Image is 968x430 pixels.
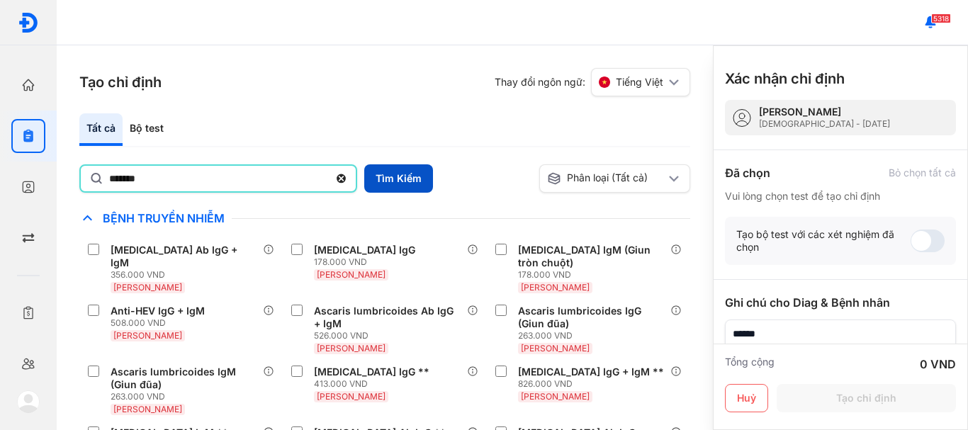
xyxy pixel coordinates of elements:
[759,118,890,130] div: [DEMOGRAPHIC_DATA] - [DATE]
[111,366,257,391] div: Ascaris lumbricoides IgM (Giun đũa)
[725,384,768,412] button: Huỷ
[111,269,263,281] div: 356.000 VND
[521,282,590,293] span: [PERSON_NAME]
[314,256,421,268] div: 178.000 VND
[314,330,466,341] div: 526.000 VND
[759,106,890,118] div: [PERSON_NAME]
[616,76,663,89] span: Tiếng Việt
[113,404,182,414] span: [PERSON_NAME]
[518,366,664,378] div: [MEDICAL_DATA] IgG + IgM **
[495,68,690,96] div: Thay đổi ngôn ngữ:
[314,305,461,330] div: Ascaris lumbricoides Ab IgG + IgM
[79,113,123,146] div: Tất cả
[314,378,435,390] div: 413.000 VND
[17,390,40,413] img: logo
[920,356,956,373] div: 0 VND
[931,13,951,23] span: 5318
[547,171,666,186] div: Phân loại (Tất cả)
[111,391,263,402] div: 263.000 VND
[314,244,415,256] div: [MEDICAL_DATA] IgG
[364,164,433,193] button: Tìm Kiếm
[96,211,232,225] span: Bệnh Truyền Nhiễm
[725,294,956,311] div: Ghi chú cho Diag & Bệnh nhân
[317,391,385,402] span: [PERSON_NAME]
[725,164,770,181] div: Đã chọn
[79,72,162,92] h3: Tạo chỉ định
[113,282,182,293] span: [PERSON_NAME]
[518,305,665,330] div: Ascaris lumbricoides IgG (Giun đũa)
[113,330,182,341] span: [PERSON_NAME]
[521,391,590,402] span: [PERSON_NAME]
[111,244,257,269] div: [MEDICAL_DATA] Ab IgG + IgM
[111,305,205,317] div: Anti-HEV IgG + IgM
[518,244,665,269] div: [MEDICAL_DATA] IgM (Giun tròn chuột)
[317,269,385,280] span: [PERSON_NAME]
[518,330,670,341] div: 263.000 VND
[521,343,590,353] span: [PERSON_NAME]
[725,69,845,89] h3: Xác nhận chỉ định
[777,384,956,412] button: Tạo chỉ định
[736,228,911,254] div: Tạo bộ test với các xét nghiệm đã chọn
[725,190,956,203] div: Vui lòng chọn test để tạo chỉ định
[18,12,39,33] img: logo
[518,378,670,390] div: 826.000 VND
[889,166,956,179] div: Bỏ chọn tất cả
[111,317,210,329] div: 508.000 VND
[317,343,385,353] span: [PERSON_NAME]
[123,113,171,146] div: Bộ test
[725,356,775,373] div: Tổng cộng
[314,366,429,378] div: [MEDICAL_DATA] IgG **
[518,269,670,281] div: 178.000 VND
